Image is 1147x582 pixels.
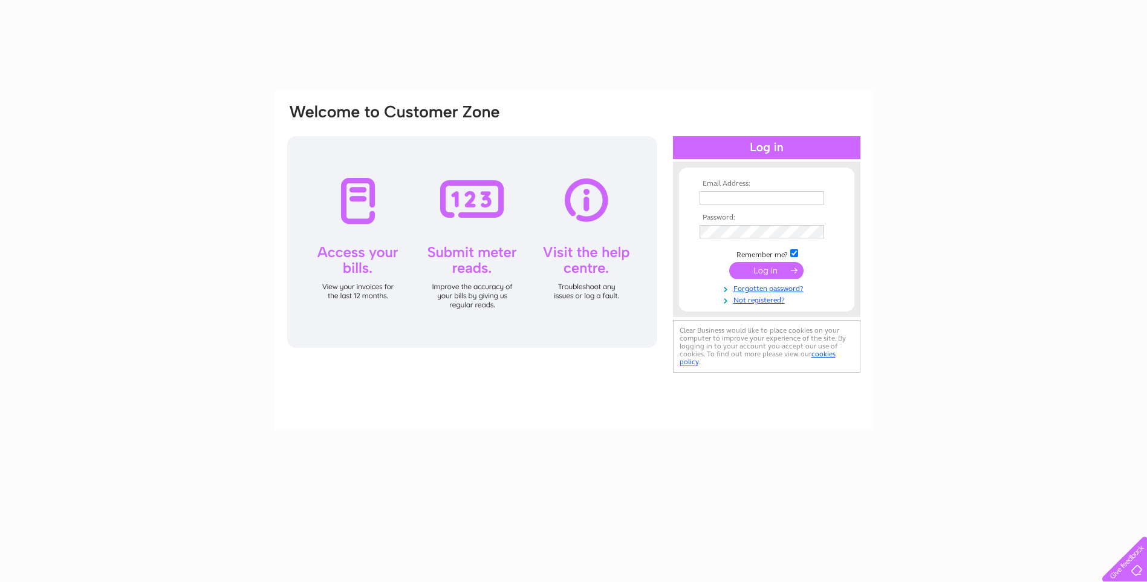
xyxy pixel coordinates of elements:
[673,320,860,373] div: Clear Business would like to place cookies on your computer to improve your experience of the sit...
[697,247,837,260] td: Remember me?
[697,214,837,222] th: Password:
[700,293,837,305] a: Not registered?
[697,180,837,188] th: Email Address:
[680,350,836,366] a: cookies policy
[729,262,804,279] input: Submit
[700,282,837,293] a: Forgotten password?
